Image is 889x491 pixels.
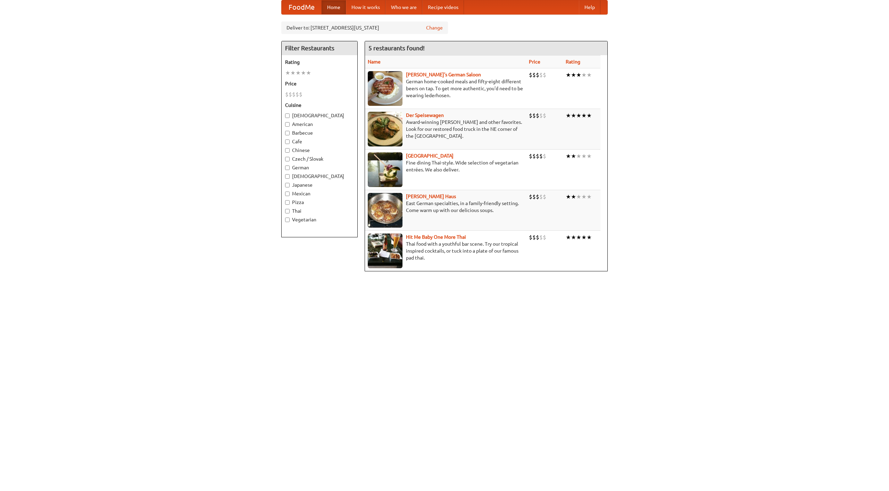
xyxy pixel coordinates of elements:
li: $ [532,193,536,201]
li: ★ [296,69,301,77]
img: satay.jpg [368,152,402,187]
p: East German specialties, in a family-friendly setting. Come warm up with our delicious soups. [368,200,523,214]
li: ★ [581,152,587,160]
label: German [285,164,354,171]
input: Japanese [285,183,290,187]
input: Chinese [285,148,290,153]
li: $ [536,112,539,119]
input: Mexican [285,192,290,196]
label: Vegetarian [285,216,354,223]
li: $ [529,193,532,201]
li: ★ [576,234,581,241]
label: Pizza [285,199,354,206]
label: Barbecue [285,129,354,136]
a: Help [579,0,600,14]
img: babythai.jpg [368,234,402,268]
li: $ [532,112,536,119]
li: ★ [587,193,592,201]
li: ★ [566,193,571,201]
p: German home-cooked meals and fifty-eight different beers on tap. To get more authentic, you'd nee... [368,78,523,99]
li: ★ [581,193,587,201]
li: ★ [571,71,576,79]
a: Price [529,59,540,65]
li: $ [296,91,299,98]
input: Czech / Slovak [285,157,290,161]
li: ★ [566,112,571,119]
div: Deliver to: [STREET_ADDRESS][US_STATE] [281,22,448,34]
a: Name [368,59,381,65]
li: $ [299,91,302,98]
li: $ [539,152,543,160]
label: [DEMOGRAPHIC_DATA] [285,173,354,180]
a: [GEOGRAPHIC_DATA] [406,153,454,159]
input: Vegetarian [285,218,290,222]
a: Der Speisewagen [406,112,444,118]
input: Cafe [285,139,290,144]
li: $ [532,152,536,160]
li: $ [543,193,546,201]
img: speisewagen.jpg [368,112,402,146]
li: ★ [566,234,571,241]
a: FoodMe [282,0,322,14]
a: Rating [566,59,580,65]
a: Recipe videos [422,0,464,14]
p: Fine dining Thai-style. Wide selection of vegetarian entrées. We also deliver. [368,159,523,173]
li: $ [292,91,296,98]
input: Pizza [285,200,290,205]
li: ★ [587,71,592,79]
li: $ [529,234,532,241]
li: ★ [576,112,581,119]
li: ★ [576,152,581,160]
b: Hit Me Baby One More Thai [406,234,466,240]
li: ★ [581,112,587,119]
input: Barbecue [285,131,290,135]
label: Cafe [285,138,354,145]
li: ★ [301,69,306,77]
label: Chinese [285,147,354,154]
li: ★ [581,234,587,241]
h4: Filter Restaurants [282,41,357,55]
li: ★ [576,193,581,201]
label: American [285,121,354,128]
li: $ [539,234,543,241]
h5: Cuisine [285,102,354,109]
li: ★ [571,193,576,201]
li: $ [532,234,536,241]
label: Japanese [285,181,354,188]
a: [PERSON_NAME]'s German Saloon [406,72,481,77]
li: ★ [587,152,592,160]
li: $ [539,193,543,201]
p: Thai food with a youthful bar scene. Try our tropical inspired cocktails, or tuck into a plate of... [368,240,523,261]
li: $ [543,234,546,241]
a: Who we are [385,0,422,14]
li: ★ [566,71,571,79]
img: kohlhaus.jpg [368,193,402,228]
li: $ [543,112,546,119]
li: ★ [581,71,587,79]
img: esthers.jpg [368,71,402,106]
label: Thai [285,208,354,214]
li: ★ [576,71,581,79]
li: ★ [571,152,576,160]
input: German [285,166,290,170]
li: ★ [566,152,571,160]
ng-pluralize: 5 restaurants found! [368,45,425,51]
li: ★ [285,69,290,77]
h5: Rating [285,59,354,66]
li: $ [536,152,539,160]
input: [DEMOGRAPHIC_DATA] [285,113,290,118]
li: $ [529,152,532,160]
li: ★ [306,69,311,77]
li: $ [536,193,539,201]
b: [PERSON_NAME] Haus [406,194,456,199]
li: $ [289,91,292,98]
h5: Price [285,80,354,87]
label: [DEMOGRAPHIC_DATA] [285,112,354,119]
li: ★ [571,234,576,241]
p: Award-winning [PERSON_NAME] and other favorites. Look for our restored food truck in the NE corne... [368,119,523,139]
li: $ [536,71,539,79]
a: Home [322,0,346,14]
